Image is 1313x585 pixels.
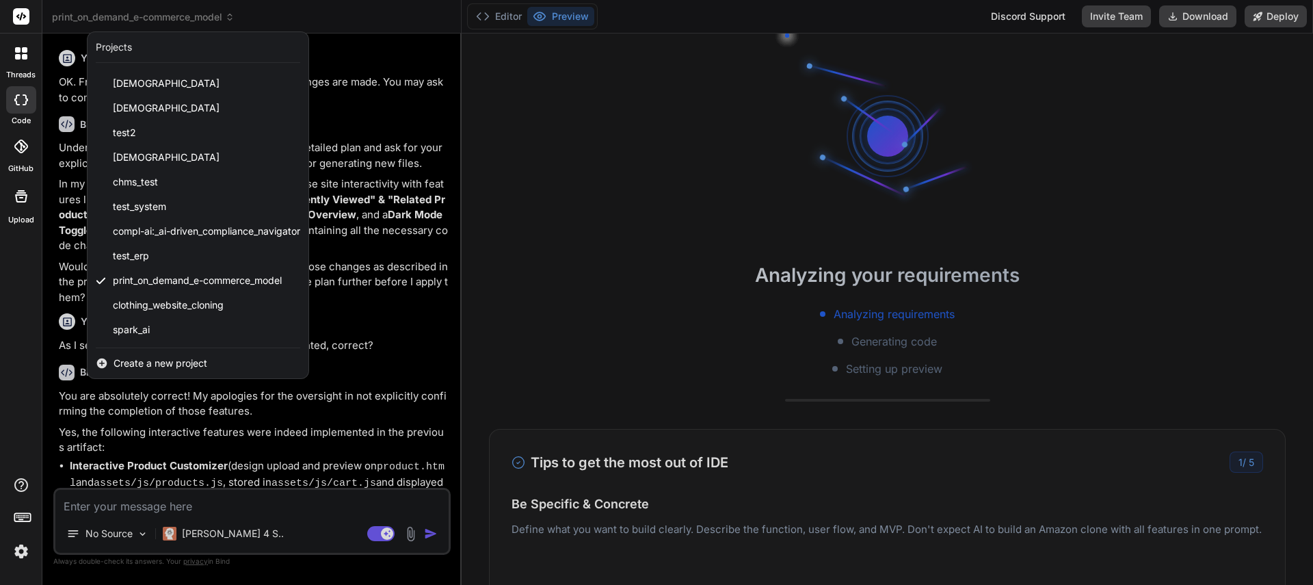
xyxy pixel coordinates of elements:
label: code [12,115,31,127]
span: test_erp [113,249,149,263]
span: compl-ai:_ai-driven_compliance_navigator [113,224,300,238]
span: print_on_demand_e-commerce_model [113,274,282,287]
label: GitHub [8,163,34,174]
label: threads [6,69,36,81]
img: settings [10,540,33,563]
span: test2 [113,126,136,140]
div: Projects [96,40,132,54]
span: test_system [113,200,166,213]
span: [DEMOGRAPHIC_DATA] [113,77,220,90]
span: [DEMOGRAPHIC_DATA] [113,101,220,115]
span: [DEMOGRAPHIC_DATA] [113,151,220,164]
span: spark_ai [113,323,150,337]
span: Create a new project [114,356,207,370]
span: chms_test [113,175,158,189]
label: Upload [8,214,34,226]
span: clothing_website_cloning [113,298,224,312]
